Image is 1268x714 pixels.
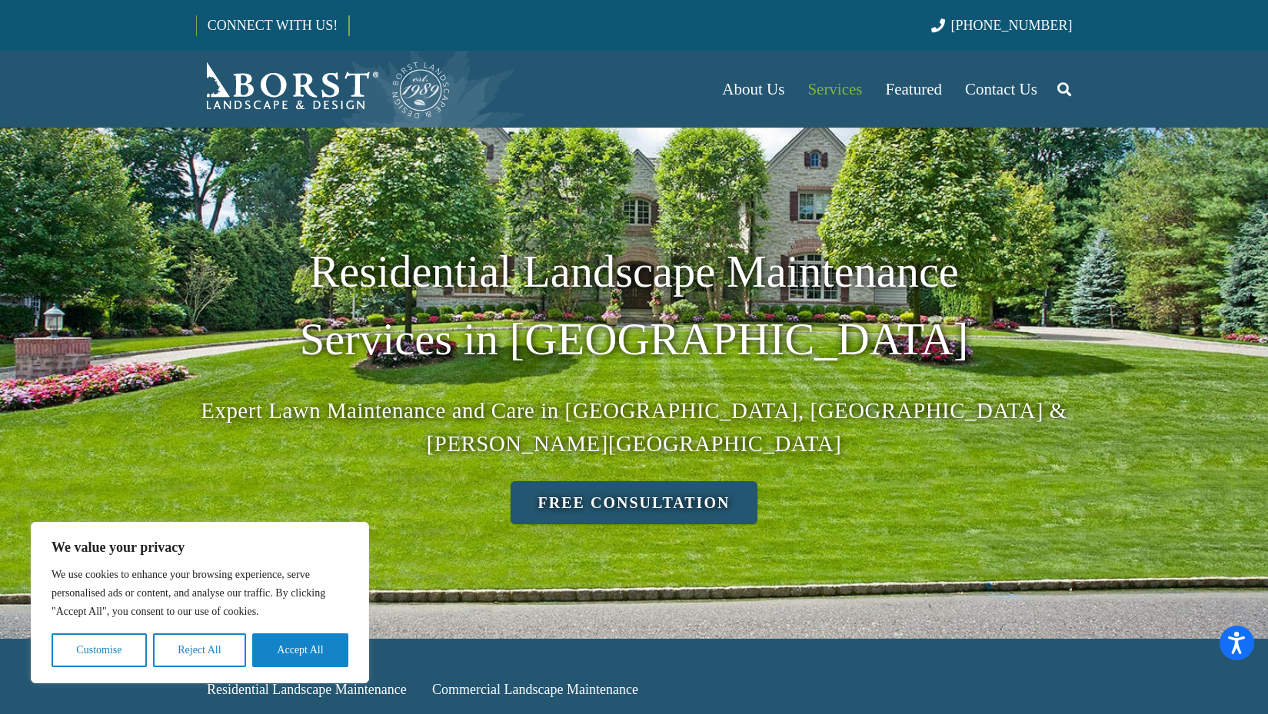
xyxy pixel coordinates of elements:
a: Contact Us [953,51,1049,128]
a: Free consultation [511,481,758,524]
span: [PHONE_NUMBER] [951,18,1073,33]
span: About Us [722,80,784,98]
div: We value your privacy [31,522,369,683]
span: Contact Us [965,80,1037,98]
button: Reject All [153,633,246,667]
a: [PHONE_NUMBER] [931,18,1072,33]
a: Search [1049,70,1080,108]
a: Commercial Landscape Maintenance [421,666,650,712]
a: About Us [711,51,796,128]
span: Expert Lawn Maintenance and Care in [GEOGRAPHIC_DATA], [GEOGRAPHIC_DATA] & [PERSON_NAME][GEOGRAPH... [201,398,1067,456]
p: We value your privacy [52,538,348,556]
a: Services [796,51,874,128]
span: Residential Landscape Maintenance Services in [GEOGRAPHIC_DATA] [300,247,968,364]
a: Featured [874,51,953,128]
a: Borst-Logo [196,58,451,120]
button: Customise [52,633,147,667]
span: Services [807,80,862,98]
span: Featured [886,80,942,98]
a: CONNECT WITH US! [197,7,348,44]
a: Residential Landscape Maintenance [196,666,418,712]
p: We use cookies to enhance your browsing experience, serve personalised ads or content, and analys... [52,566,348,621]
button: Accept All [252,633,348,667]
